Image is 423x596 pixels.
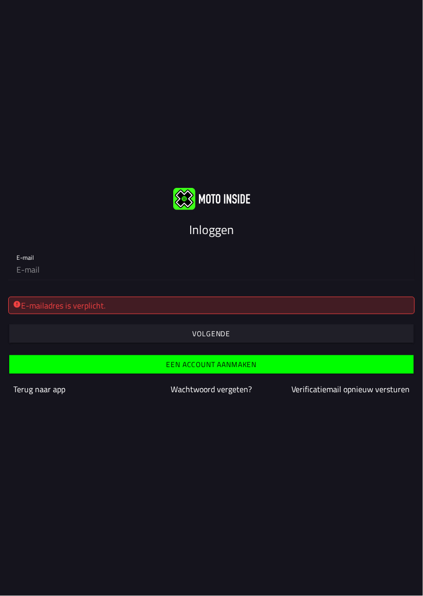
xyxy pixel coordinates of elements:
[16,259,407,280] input: E-mail
[193,330,231,337] ion-text: Volgende
[171,383,252,395] a: Wachtwoord vergeten?
[189,220,234,239] ion-text: Inloggen
[13,299,410,312] div: E-mailadres is verplicht.
[291,383,410,395] a: Verificatiemail opnieuw versturen
[13,300,21,309] ion-icon: alert
[13,383,65,395] a: Terug naar app
[9,355,414,374] ion-button: Een account aanmaken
